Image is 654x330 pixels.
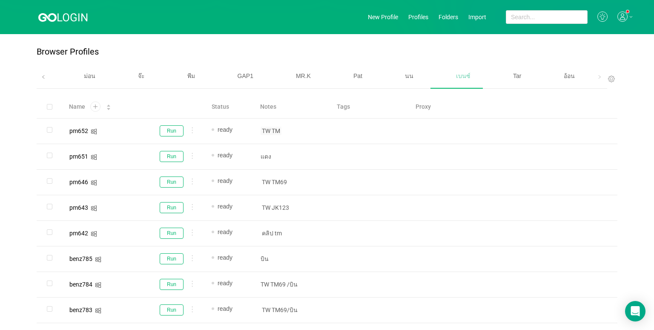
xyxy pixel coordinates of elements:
span: TW JK123 [261,203,290,212]
i: icon: windows [91,179,97,186]
span: นน [405,72,413,79]
div: pm651 [69,153,88,159]
span: ready [218,126,232,133]
span: ready [218,152,232,159]
a: Profiles [408,14,428,20]
i: icon: windows [95,282,101,288]
div: pm642 [69,230,88,236]
i: icon: windows [91,154,97,160]
p: บิน [261,255,323,263]
i: icon: caret-up [106,104,111,106]
p: Browser Profiles [37,47,99,57]
span: ready [218,177,232,184]
sup: 1 [626,10,629,13]
i: icon: windows [91,231,97,237]
i: icon: left [41,75,46,79]
a: New Profile [368,14,398,20]
i: icon: caret-down [106,107,111,109]
div: pm652 [69,128,88,134]
button: Run [160,304,184,316]
i: icon: windows [95,307,101,314]
span: GAP1 [238,72,253,79]
span: คลิป tm [261,229,283,237]
span: ready [218,305,232,312]
i: icon: right [597,75,602,79]
span: Tags [337,102,350,111]
div: pm643 [69,205,88,211]
i: icon: windows [95,256,101,263]
button: Run [160,177,184,188]
button: Run [160,228,184,239]
span: ready [218,254,232,261]
div: Sort [106,103,111,109]
span: Proxy [416,102,431,111]
button: Run [160,125,184,136]
span: Pat [353,72,362,79]
span: TW TM69/บิน [261,306,299,314]
span: Name [69,102,85,111]
button: Run [160,253,184,264]
span: ready [218,203,232,210]
span: เบนซ์ [456,72,470,79]
input: Search... [506,10,588,24]
span: TW TM69 [261,178,288,186]
button: Run [160,151,184,162]
span: MR.K [296,72,311,79]
p: แดง [261,152,323,161]
span: /บิน [286,280,299,289]
div: benz784 [69,281,92,287]
div: benz785 [69,256,92,262]
i: icon: windows [91,205,97,211]
span: Notes [260,102,276,111]
span: ม่อน [84,72,95,79]
div: pm646 [69,179,88,185]
span: พีม [187,72,195,79]
a: Folders [439,14,458,20]
button: Run [160,279,184,290]
span: อ้อน [564,72,575,79]
span: Tar [513,72,521,79]
div: Open Intercom Messenger [625,301,645,321]
a: Import [468,14,486,20]
span: Status [212,102,229,111]
div: benz783 [69,307,92,313]
p: TW TM69 [261,280,323,289]
span: TW TM [261,127,281,135]
span: จ๊ะ [138,72,145,79]
button: Run [160,202,184,213]
i: icon: windows [91,128,97,135]
span: ready [218,280,232,287]
span: ready [218,229,232,235]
